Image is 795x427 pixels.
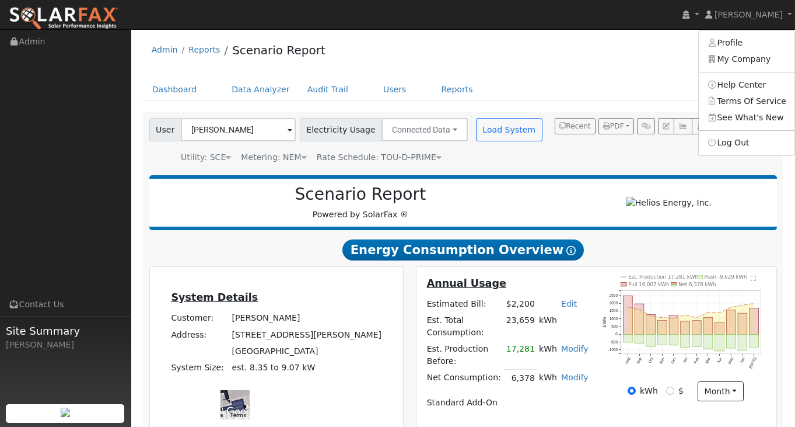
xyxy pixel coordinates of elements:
[699,135,794,151] a: Log Out
[628,282,669,287] text: Pull 16,007 kWh
[9,6,118,31] img: SolarFax
[705,357,711,364] text: Mar
[6,339,125,351] div: [PERSON_NAME]
[682,356,688,364] text: Jan
[661,317,663,318] circle: onclick=""
[699,51,794,68] a: My Company
[692,118,710,134] button: Login As
[181,118,296,141] input: Select a User
[748,356,758,369] text: [DATE]
[155,185,566,221] div: Powered by SolarFax ®
[381,118,468,141] button: Connected Data
[425,312,504,341] td: Est. Total Consumption:
[161,185,560,204] h2: Scenario Report
[738,313,747,334] rect: onclick=""
[637,118,655,134] button: Generate Report Link
[750,334,759,347] rect: onclick=""
[169,359,230,376] td: System Size:
[703,334,713,349] rect: onclick=""
[719,312,721,314] circle: onclick=""
[566,246,576,255] i: Show Help
[561,373,589,382] a: Modify
[603,122,624,130] span: PDF
[537,312,590,341] td: kWh
[611,340,618,344] text: -500
[230,310,384,327] td: [PERSON_NAME]
[61,408,70,417] img: retrieve
[738,334,747,350] rect: onclick=""
[425,296,504,312] td: Estimated Bill:
[635,334,644,343] rect: onclick=""
[169,327,230,343] td: Address:
[230,359,384,376] td: System Size
[300,118,382,141] span: Electricity Usage
[427,277,506,289] u: Annual Usage
[692,334,702,346] rect: onclick=""
[673,318,675,320] circle: onclick=""
[730,307,732,308] circle: onclick=""
[433,79,482,100] a: Reports
[317,152,442,162] span: Alias: None
[669,315,678,334] rect: onclick=""
[678,282,716,287] text: Net 6,378 kWh
[727,334,736,348] rect: onclick=""
[647,356,654,363] text: Oct
[241,151,306,164] div: Metering: NEM
[169,310,230,327] td: Customer:
[610,293,618,297] text: 2500
[703,317,713,334] rect: onclick=""
[143,79,206,100] a: Dashboard
[624,296,633,335] rect: onclick=""
[230,343,384,359] td: [GEOGRAPHIC_DATA]
[696,317,698,319] circle: onclick=""
[705,274,747,280] text: Push -9,629 kWh
[171,291,258,303] u: System Details
[230,412,246,418] a: Terms (opens in new tab)
[685,314,687,316] circle: onclick=""
[561,344,589,353] a: Modify
[598,118,634,134] button: PDF
[628,274,698,280] text: Est. Production 17,281 kWh
[742,304,744,306] circle: onclick=""
[678,385,684,397] label: $
[232,363,316,372] span: est. 8.35 to 9.07 kW
[681,321,690,334] rect: onclick=""
[188,45,220,54] a: Reports
[698,381,744,401] button: month
[628,387,636,395] input: kWh
[699,35,794,51] a: Profile
[650,315,652,317] circle: onclick=""
[561,299,577,308] a: Edit
[374,79,415,100] a: Users
[716,357,723,364] text: Apr
[504,370,537,387] td: 6,378
[537,370,559,387] td: kWh
[612,324,618,328] text: 500
[699,77,794,93] a: Help Center
[681,334,690,348] rect: onclick=""
[636,356,643,364] text: Sep
[537,341,559,370] td: kWh
[603,317,608,328] text: kWh
[727,356,735,365] text: May
[425,395,590,411] td: Standard Add-On
[504,341,537,370] td: 17,281
[669,334,678,345] rect: onclick=""
[699,109,794,126] a: See What's New
[727,310,736,335] rect: onclick=""
[635,304,644,334] rect: onclick=""
[223,79,299,100] a: Data Analyzer
[639,309,640,311] circle: onclick=""
[616,332,618,336] text: 0
[425,370,504,387] td: Net Consumption:
[659,356,665,364] text: Nov
[670,357,677,364] text: Dec
[666,387,674,395] input: $
[658,320,667,334] rect: onclick=""
[646,315,656,335] rect: onclick=""
[181,151,231,164] div: Utility: SCE
[692,321,702,335] rect: onclick=""
[476,118,542,141] button: Load System
[658,118,674,134] button: Edit User
[610,308,618,313] text: 1500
